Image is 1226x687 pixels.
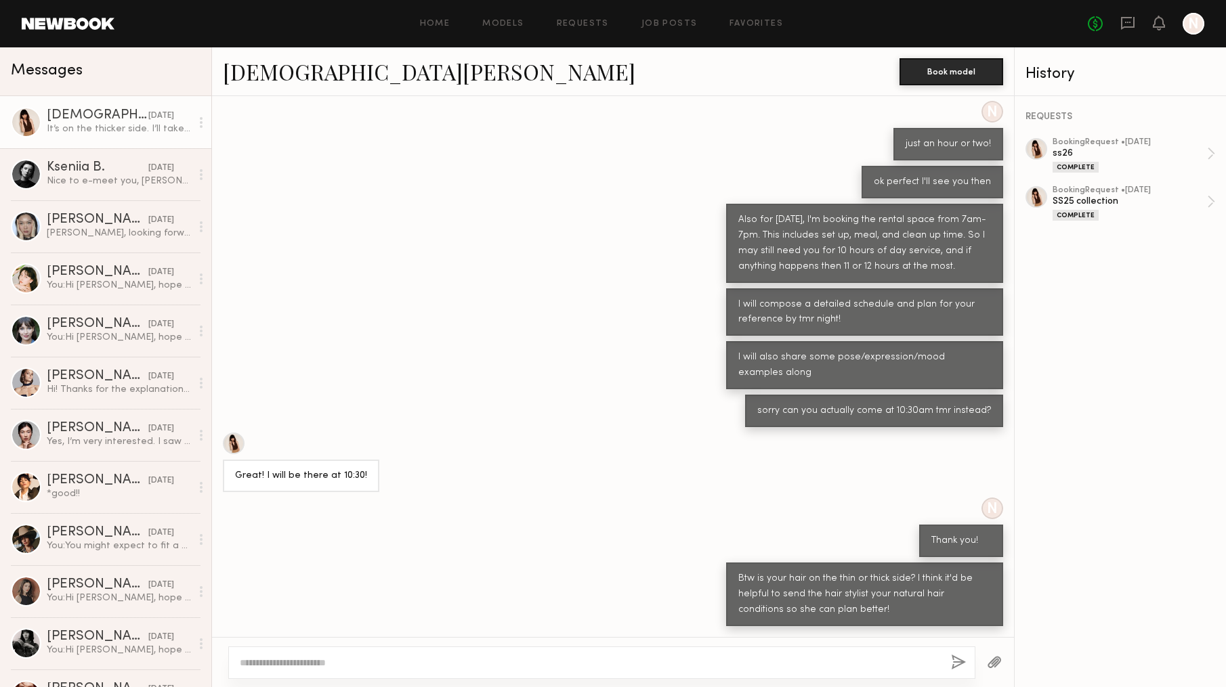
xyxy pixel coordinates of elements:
div: Complete [1053,162,1099,173]
div: [DATE] [148,110,174,123]
div: [PERSON_NAME] [47,578,148,592]
a: Job Posts [641,20,698,28]
a: bookingRequest •[DATE]SS25 collectionComplete [1053,186,1215,221]
div: SS25 collection [1053,195,1207,208]
div: [DATE] [148,162,174,175]
div: Also for [DATE], I'm booking the rental space from 7am-7pm. This includes set up, meal, and clean... [738,213,991,275]
div: [DATE] [148,631,174,644]
div: You: You might expect to fit a total of 12-14 pieces at each round of fitting, instead of 28. Bec... [47,539,191,552]
div: Complete [1053,210,1099,221]
div: [PERSON_NAME] [47,474,148,487]
div: [DEMOGRAPHIC_DATA][PERSON_NAME] [47,109,148,123]
div: [PERSON_NAME] [47,265,148,279]
button: Book model [900,58,1003,85]
div: [DATE] [148,474,174,487]
div: sorry can you actually come at 10:30am tmr instead? [757,403,991,419]
div: [PERSON_NAME] [47,213,148,227]
div: It’s on the thicker side. I’ll take a photo in the morning, should I do it before I straighten it... [47,123,191,135]
div: [PERSON_NAME] [47,317,148,331]
div: booking Request • [DATE] [1053,138,1207,147]
div: ss26 [1053,147,1207,160]
a: Home [420,20,450,28]
div: I will also share some pose/expression/mood examples along [738,350,991,381]
div: [PERSON_NAME] [47,630,148,644]
a: Book model [900,65,1003,76]
div: [DATE] [148,527,174,539]
div: Great! I will be there at 10:30! [235,468,367,484]
div: [DATE] [148,318,174,331]
div: [DATE] [148,214,174,227]
div: You: Hi [PERSON_NAME], hope you're doing well. I'm a womenswear fashion designer currently workin... [47,331,191,344]
div: Nice to e-meet you, [PERSON_NAME]! I’m currently in [GEOGRAPHIC_DATA], but I go back to LA pretty... [47,175,191,187]
div: [PERSON_NAME] [47,370,148,383]
div: REQUESTS [1026,112,1215,122]
div: *good!! [47,487,191,500]
div: Thank you! [931,533,991,549]
div: I will compose a detailed schedule and plan for your reference by tmr night! [738,297,991,328]
a: Favorites [730,20,783,28]
div: [DATE] [148,266,174,279]
a: bookingRequest •[DATE]ss26Complete [1053,138,1215,173]
a: Requests [557,20,609,28]
div: [PERSON_NAME] [47,526,148,539]
div: Hi! Thanks for the explanation — that really helps. I’m interested! I just moved to Downtown, so ... [47,383,191,396]
a: N [1183,13,1204,35]
div: [DATE] [148,579,174,592]
div: [DATE] [148,422,174,435]
div: You: Hi [PERSON_NAME], hope you're doing well. I'm a womenswear fashion designer currently workin... [47,592,191,604]
div: Kseniia B. [47,161,148,175]
div: just an hour or two! [906,137,991,152]
div: [PERSON_NAME], looking forward to another chance! [47,227,191,240]
div: [PERSON_NAME] [47,422,148,435]
a: [DEMOGRAPHIC_DATA][PERSON_NAME] [223,57,635,86]
div: [DATE] [148,370,174,383]
div: History [1026,66,1215,82]
div: ok perfect I'll see you then [874,175,991,190]
div: You: Hi [PERSON_NAME], hope you're doing well. I'm a womenswear fashion designer currently workin... [47,279,191,292]
span: Messages [11,63,83,79]
div: You: Hi [PERSON_NAME], hope you're doing well. I'm a womenswear fashion designer currently workin... [47,644,191,657]
div: Yes, I’m very interested. I saw your instagram and your work looks beautiful. [47,435,191,448]
div: Btw is your hair on the thin or thick side? I think it'd be helpful to send the hair stylist your... [738,571,991,618]
div: booking Request • [DATE] [1053,186,1207,195]
a: Models [482,20,524,28]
